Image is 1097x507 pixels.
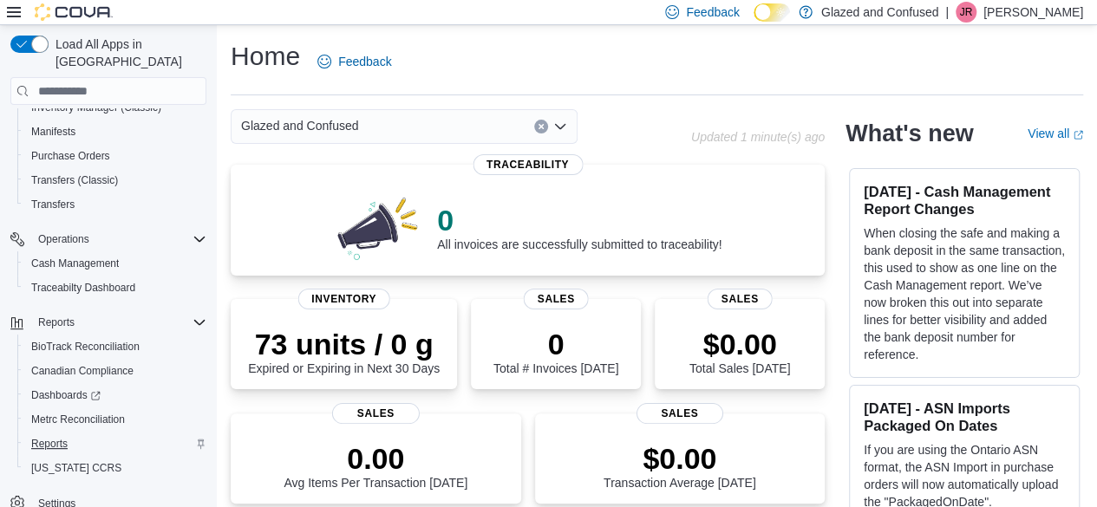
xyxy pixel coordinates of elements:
span: [US_STATE] CCRS [31,461,121,475]
img: Cova [35,3,113,21]
img: 0 [333,192,423,262]
span: Sales [332,403,419,424]
h2: What's new [846,120,973,147]
span: Sales [637,403,723,424]
span: Cash Management [24,253,206,274]
div: Total Sales [DATE] [689,327,790,375]
h3: [DATE] - Cash Management Report Changes [864,183,1065,218]
button: Cash Management [17,251,213,276]
h1: Home [231,39,300,74]
a: Dashboards [24,385,108,406]
a: Manifests [24,121,82,142]
p: [PERSON_NAME] [983,2,1083,23]
span: Purchase Orders [31,149,110,163]
span: Sales [708,289,773,309]
button: Manifests [17,120,213,144]
div: All invoices are successfully submitted to traceability! [437,203,722,251]
a: Metrc Reconciliation [24,409,132,430]
a: BioTrack Reconciliation [24,336,147,357]
span: Manifests [31,125,75,139]
span: Cash Management [31,257,119,270]
button: Operations [31,229,96,250]
a: Canadian Compliance [24,361,140,381]
button: Purchase Orders [17,144,213,168]
span: Inventory [297,289,390,309]
p: 0 [493,327,618,361]
button: Traceabilty Dashboard [17,276,213,300]
div: Total # Invoices [DATE] [493,327,618,375]
span: Dark Mode [754,22,754,23]
span: Feedback [686,3,739,21]
span: Traceabilty Dashboard [31,281,135,295]
button: [US_STATE] CCRS [17,456,213,480]
span: Reports [38,315,75,329]
button: Canadian Compliance [17,359,213,383]
span: Reports [31,312,206,333]
button: Clear input [534,120,548,133]
p: When closing the safe and making a bank deposit in the same transaction, this used to show as one... [864,224,1065,363]
button: Metrc Reconciliation [17,407,213,432]
span: Dashboards [24,385,206,406]
span: Metrc Reconciliation [31,413,125,426]
span: Transfers (Classic) [24,170,206,191]
a: View allExternal link [1028,127,1083,140]
span: Reports [24,433,206,454]
span: Transfers [31,198,75,211]
span: BioTrack Reconciliation [31,340,140,354]
button: Reports [3,310,213,335]
p: 0 [437,203,722,237]
p: $0.00 [689,327,790,361]
p: 0.00 [284,441,467,476]
span: Canadian Compliance [31,364,134,378]
button: Operations [3,227,213,251]
span: Canadian Compliance [24,361,206,381]
button: Transfers [17,192,213,217]
div: Avg Items Per Transaction [DATE] [284,441,467,490]
div: Jackie Rosek [956,2,976,23]
p: $0.00 [604,441,756,476]
button: Reports [17,432,213,456]
button: Open list of options [553,120,567,133]
p: Updated 1 minute(s) ago [691,130,825,144]
a: Transfers [24,194,82,215]
span: Traceability [473,154,583,175]
span: Washington CCRS [24,458,206,478]
span: Metrc Reconciliation [24,409,206,430]
span: Transfers [24,194,206,215]
p: Glazed and Confused [821,2,938,23]
span: Transfers (Classic) [31,173,118,187]
input: Dark Mode [754,3,790,22]
a: Cash Management [24,253,126,274]
a: Purchase Orders [24,146,117,166]
button: Transfers (Classic) [17,168,213,192]
span: Purchase Orders [24,146,206,166]
a: Transfers (Classic) [24,170,125,191]
span: Reports [31,437,68,451]
svg: External link [1073,130,1083,140]
div: Transaction Average [DATE] [604,441,756,490]
p: 73 units / 0 g [248,327,440,361]
span: Sales [524,289,589,309]
a: Feedback [310,44,398,79]
a: Traceabilty Dashboard [24,277,142,298]
span: Load All Apps in [GEOGRAPHIC_DATA] [49,36,206,70]
span: Traceabilty Dashboard [24,277,206,298]
span: Glazed and Confused [241,115,358,136]
span: Operations [31,229,206,250]
div: Expired or Expiring in Next 30 Days [248,327,440,375]
a: Dashboards [17,383,213,407]
a: [US_STATE] CCRS [24,458,128,478]
button: BioTrack Reconciliation [17,335,213,359]
span: Dashboards [31,388,101,402]
h3: [DATE] - ASN Imports Packaged On Dates [864,400,1065,434]
p: | [945,2,949,23]
button: Reports [31,312,82,333]
span: BioTrack Reconciliation [24,336,206,357]
span: Operations [38,232,89,246]
span: Manifests [24,121,206,142]
span: Feedback [338,53,391,70]
span: JR [960,2,973,23]
a: Reports [24,433,75,454]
